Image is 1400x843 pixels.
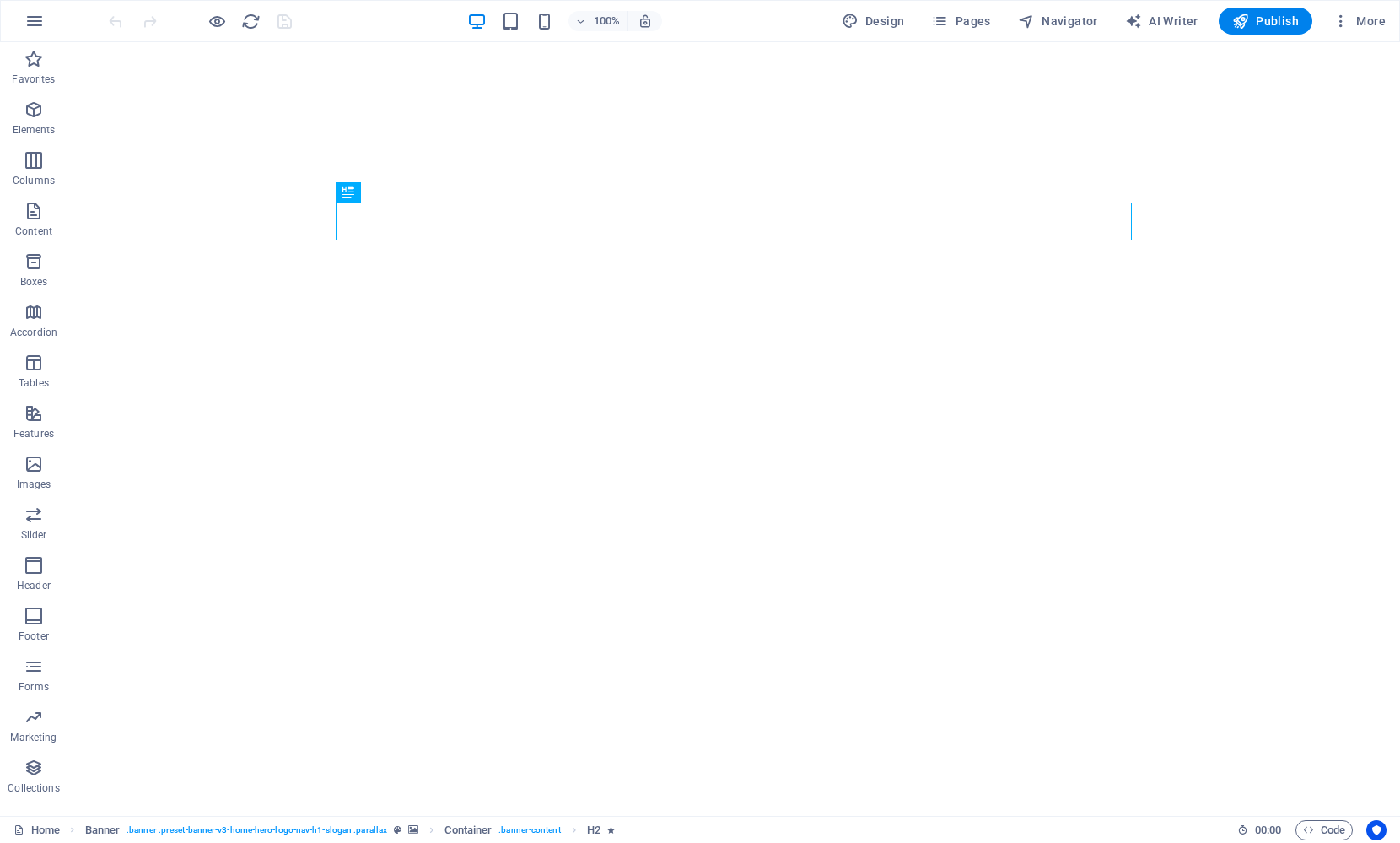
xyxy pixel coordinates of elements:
[498,820,560,840] span: . banner-content
[10,326,57,339] p: Accordion
[17,478,51,491] p: Images
[127,820,387,840] span: . banner .preset-banner-v3-home-hero-logo-nav-h1-slogan .parallax
[241,12,261,31] i: Reload page
[1118,8,1205,35] button: AI Writer
[1333,13,1386,30] span: More
[13,123,56,137] p: Elements
[13,174,55,187] p: Columns
[1295,820,1353,840] button: Code
[835,8,912,35] button: Design
[13,820,60,840] a: Click to cancel selection. Double-click to open Pages
[240,11,261,31] button: reload
[924,8,997,35] button: Pages
[1237,820,1282,840] h6: Session time
[1011,8,1105,35] button: Navigator
[1232,13,1299,30] span: Publish
[408,825,418,835] i: This element contains a background
[842,13,905,30] span: Design
[1326,8,1392,35] button: More
[1219,8,1312,35] button: Publish
[8,781,59,795] p: Collections
[931,13,990,30] span: Pages
[607,825,615,835] i: Element contains an animation
[638,14,653,29] i: On resize automatically adjust zoom level to fit chosen device.
[19,680,49,694] p: Forms
[19,630,49,643] p: Footer
[13,427,54,440] p: Features
[1255,820,1281,840] span: 00 00
[587,820,600,840] span: Click to select. Double-click to edit
[1125,13,1198,30] span: AI Writer
[17,579,51,592] p: Header
[568,11,628,31] button: 100%
[594,11,621,31] h6: 100%
[1366,820,1387,840] button: Usercentrics
[835,8,912,35] div: Design (Ctrl+Alt+Y)
[1267,824,1269,836] span: :
[207,11,227,31] button: Click here to leave preview mode and continue editing
[1303,820,1345,840] span: Code
[19,376,49,390] p: Tables
[85,820,616,840] nav: breadcrumb
[12,73,55,86] p: Favorites
[1018,13,1098,30] span: Navigator
[10,731,57,744] p: Marketing
[20,275,48,289] p: Boxes
[85,820,121,840] span: Click to select. Double-click to edit
[21,528,47,542] p: Slider
[15,224,52,238] p: Content
[444,820,492,840] span: Click to select. Double-click to edit
[394,825,401,835] i: This element is a customizable preset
